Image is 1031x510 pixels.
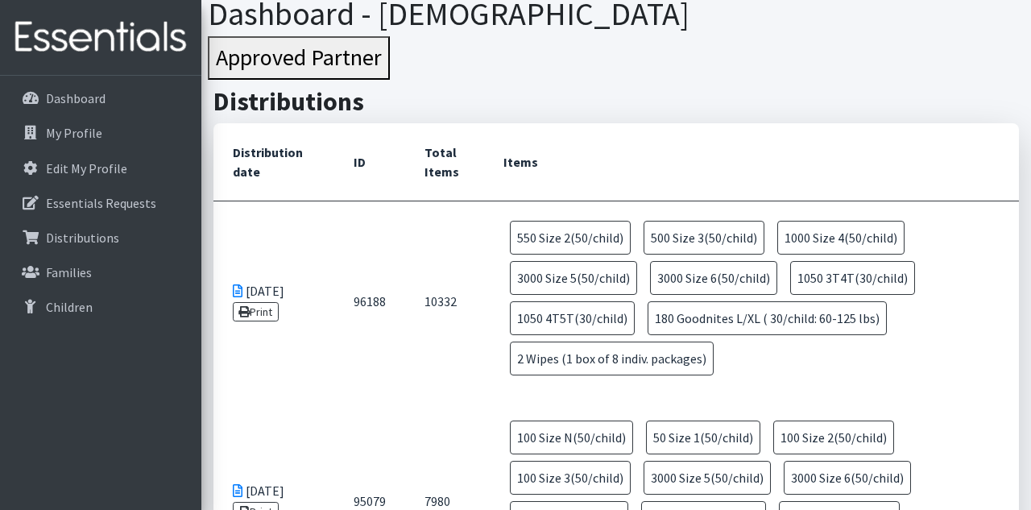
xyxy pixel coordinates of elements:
[510,261,637,295] span: 3000 Size 5(50/child)
[6,222,195,254] a: Distributions
[650,261,777,295] span: 3000 Size 6(50/child)
[646,421,760,454] span: 50 Size 1(50/child)
[773,421,894,454] span: 100 Size 2(50/child)
[484,123,1019,201] th: Items
[405,123,484,201] th: Total Items
[213,201,334,401] td: [DATE]
[6,187,195,219] a: Essentials Requests
[510,342,714,375] span: 2 Wipes (1 box of 8 indiv. packages)
[334,201,405,401] td: 96188
[213,86,1019,117] h2: Distributions
[334,123,405,201] th: ID
[233,302,279,321] a: Print
[46,264,92,280] p: Families
[46,160,127,176] p: Edit My Profile
[784,461,911,495] span: 3000 Size 6(50/child)
[6,117,195,149] a: My Profile
[405,201,484,401] td: 10332
[46,125,102,141] p: My Profile
[6,256,195,288] a: Families
[510,301,635,335] span: 1050 4T5T(30/child)
[644,221,764,255] span: 500 Size 3(50/child)
[510,461,631,495] span: 100 Size 3(50/child)
[6,10,195,64] img: HumanEssentials
[510,221,631,255] span: 550 Size 2(50/child)
[6,152,195,185] a: Edit My Profile
[208,36,390,80] button: Approved Partner
[46,90,106,106] p: Dashboard
[6,291,195,323] a: Children
[644,461,771,495] span: 3000 Size 5(50/child)
[777,221,905,255] span: 1000 Size 4(50/child)
[46,230,119,246] p: Distributions
[46,195,156,211] p: Essentials Requests
[213,123,334,201] th: Distribution date
[790,261,915,295] span: 1050 3T4T(30/child)
[648,301,887,335] span: 180 Goodnites L/XL ( 30/child: 60-125 lbs)
[510,421,633,454] span: 100 Size N(50/child)
[46,299,93,315] p: Children
[6,82,195,114] a: Dashboard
